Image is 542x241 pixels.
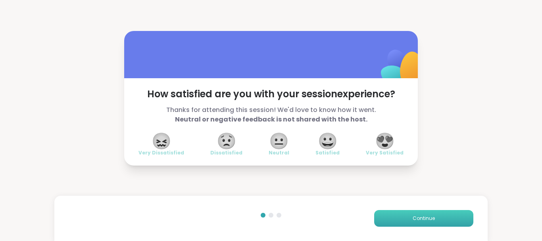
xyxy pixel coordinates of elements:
span: Very Dissatisfied [138,150,184,156]
img: ShareWell Logomark [362,29,441,108]
span: Thanks for attending this session! We'd love to know how it went. [138,105,404,124]
span: Satisfied [315,150,340,156]
span: 😖 [152,134,171,148]
span: How satisfied are you with your session experience? [138,88,404,100]
span: Dissatisfied [210,150,242,156]
span: Very Satisfied [366,150,404,156]
button: Continue [374,210,473,227]
span: 😀 [318,134,338,148]
span: 😍 [375,134,395,148]
span: Continue [413,215,435,222]
span: Neutral [269,150,289,156]
span: 😐 [269,134,289,148]
span: 😟 [217,134,236,148]
b: Neutral or negative feedback is not shared with the host. [175,115,367,124]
